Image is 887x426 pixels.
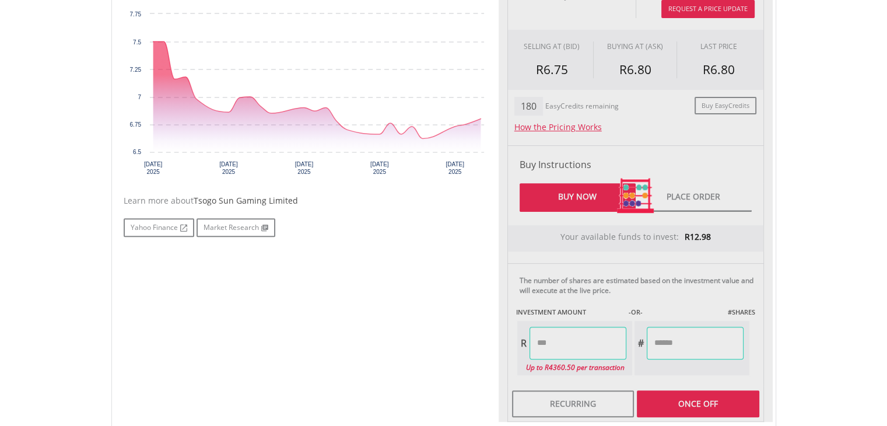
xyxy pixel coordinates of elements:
text: [DATE] 2025 [370,161,389,175]
text: [DATE] 2025 [219,161,238,175]
text: [DATE] 2025 [446,161,464,175]
text: [DATE] 2025 [143,161,162,175]
div: Learn more about [124,195,490,207]
text: 7.5 [133,39,141,46]
text: 7.75 [129,11,141,18]
text: [DATE] 2025 [295,161,313,175]
text: 6.75 [129,121,141,128]
span: Tsogo Sun Gaming Limited [194,195,298,206]
text: 6.5 [133,149,141,155]
text: 7.25 [129,67,141,73]
a: Yahoo Finance [124,218,194,237]
a: Market Research [197,218,275,237]
text: 7 [138,94,141,100]
svg: Interactive chart [124,8,490,183]
div: Chart. Highcharts interactive chart. [124,8,490,183]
